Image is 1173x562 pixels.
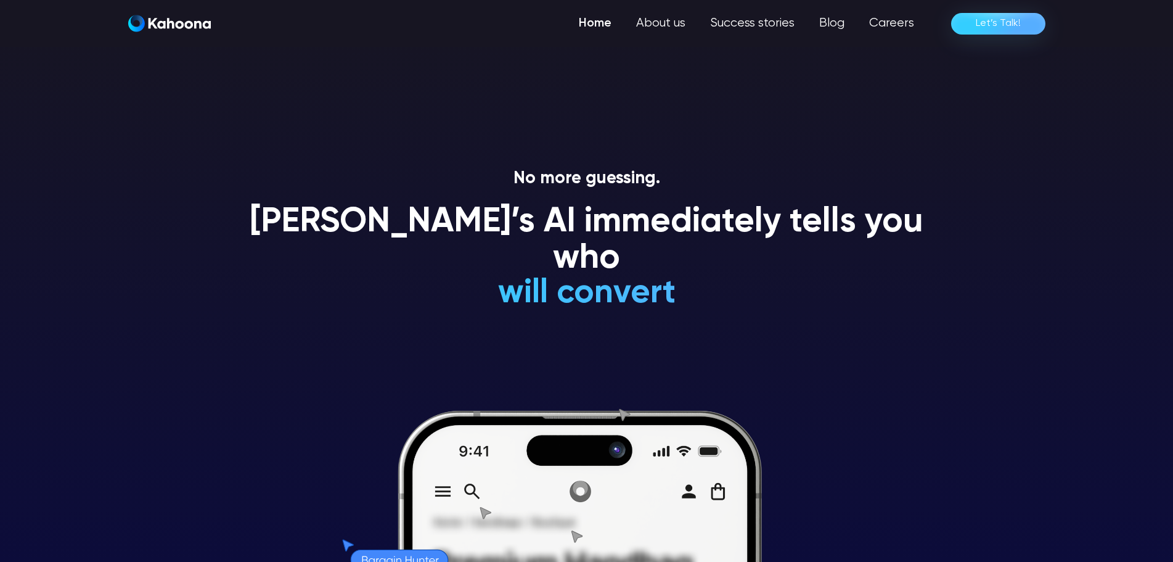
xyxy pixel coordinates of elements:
[624,11,698,36] a: About us
[857,11,926,36] a: Careers
[235,168,938,189] p: No more guessing.
[128,15,211,32] img: Kahoona logo white
[405,275,768,312] h1: will convert
[698,11,807,36] a: Success stories
[807,11,857,36] a: Blog
[566,11,624,36] a: Home
[951,13,1045,35] a: Let’s Talk!
[976,14,1021,33] div: Let’s Talk!
[235,204,938,278] h1: [PERSON_NAME]’s AI immediately tells you who
[128,15,211,33] a: home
